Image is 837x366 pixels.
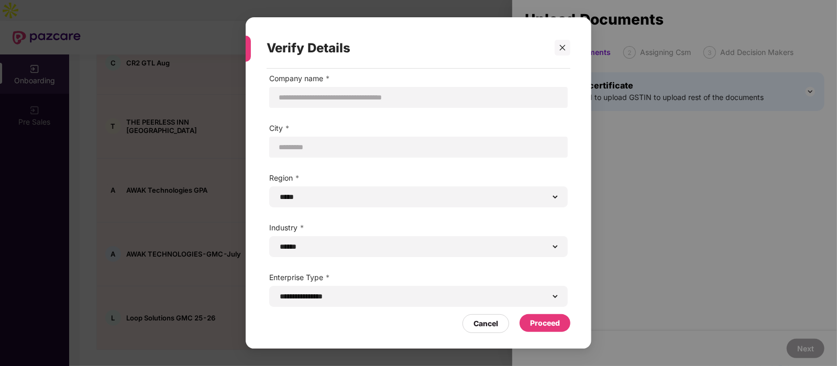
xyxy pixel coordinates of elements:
div: Cancel [473,318,498,329]
span: close [559,44,566,51]
label: City [269,123,568,134]
div: Proceed [530,317,560,329]
label: Region [269,172,568,184]
div: Verify Details [267,28,545,69]
label: Enterprise Type [269,272,568,283]
label: Company name [269,73,568,84]
label: Industry [269,222,568,234]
